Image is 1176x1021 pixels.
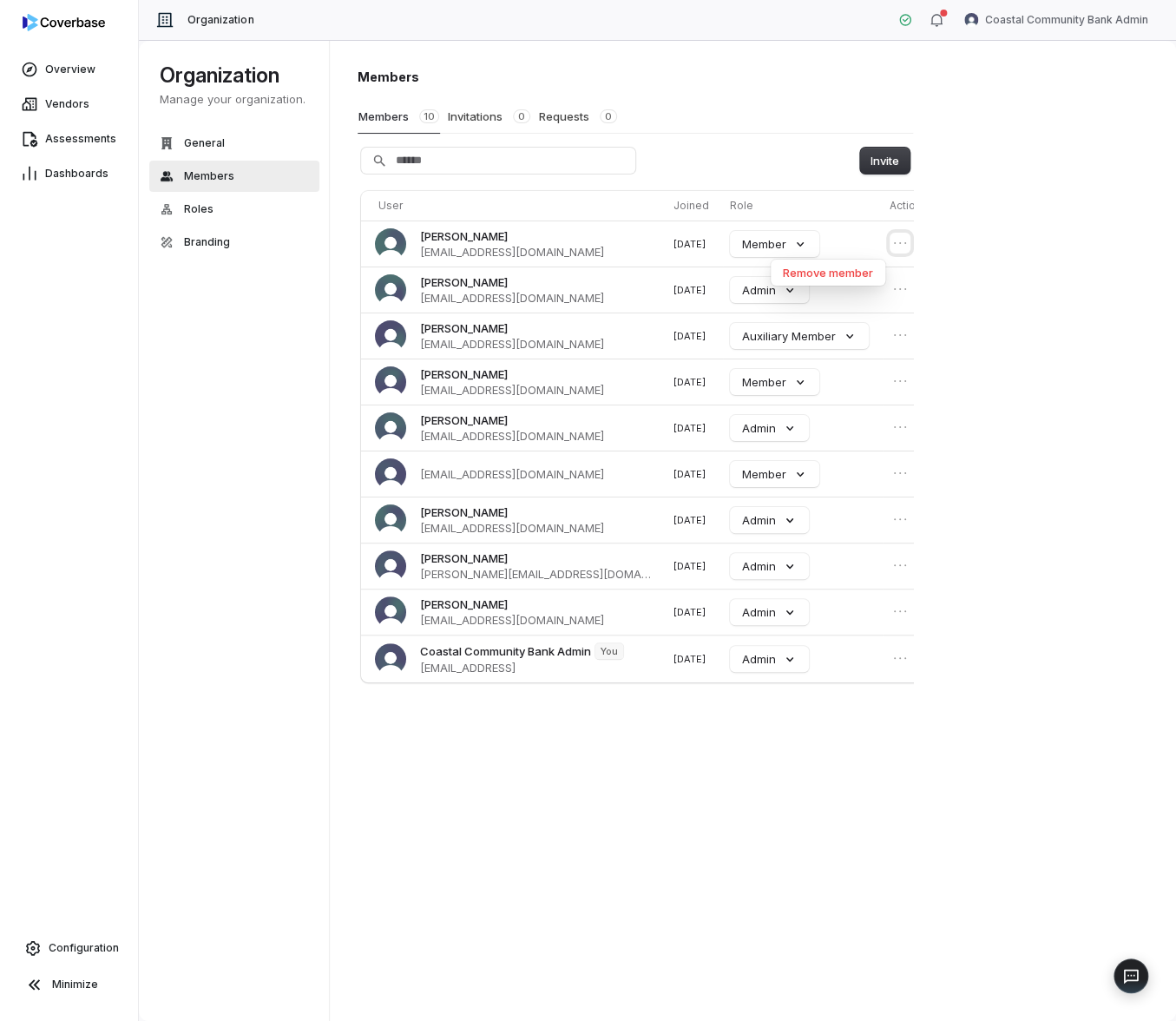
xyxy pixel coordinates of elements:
button: Open menu [890,279,910,300]
span: General [184,136,225,150]
img: Jeffrey Lee [375,274,406,306]
button: Open menu [890,509,910,530]
span: 10 [419,109,439,123]
span: Overview [45,63,95,76]
button: Open menu [890,371,910,392]
span: [DATE] [673,560,706,572]
button: Requests [538,100,618,133]
span: [EMAIL_ADDRESS][DOMAIN_NAME] [420,612,604,628]
img: Paula Sarmiento [375,412,406,444]
img: Angela Anderson [375,550,406,582]
button: Open menu [890,463,910,484]
p: Manage your organization. [160,91,309,107]
img: logo-D7KZi-bG.svg [23,14,105,31]
img: Shani Webb [375,228,406,260]
span: Roles [184,202,214,216]
img: Jason Miller [375,320,406,352]
span: [EMAIL_ADDRESS][DOMAIN_NAME] [420,336,604,352]
button: Invitations [447,100,531,133]
span: Coastal Community Bank Admin [985,13,1148,27]
img: Michael Costigan [375,366,406,398]
span: Configuration [49,941,119,955]
button: Members [358,100,440,134]
span: Organization [187,13,253,27]
span: [DATE] [673,376,706,388]
span: [PERSON_NAME] [420,320,508,336]
span: Dashboards [45,167,108,181]
img: Coastal Community Bank Admin [375,643,406,675]
button: Remove member [772,261,884,284]
span: [EMAIL_ADDRESS][DOMAIN_NAME] [420,244,604,260]
span: You [595,643,623,659]
th: Joined [667,191,723,221]
span: [PERSON_NAME] [420,412,508,428]
span: [DATE] [673,330,706,342]
span: [PERSON_NAME][EMAIL_ADDRESS][DOMAIN_NAME] [420,566,653,582]
th: Role [723,191,883,221]
button: Open menu [890,601,910,622]
span: 0 [600,109,617,123]
span: [PERSON_NAME] [420,366,508,382]
span: [DATE] [673,422,706,434]
button: Open menu [890,648,910,669]
span: Coastal Community Bank Admin [420,643,591,659]
span: Assessments [45,132,116,146]
span: [DATE] [673,606,706,618]
span: [DATE] [673,468,706,480]
span: [DATE] [673,238,706,250]
span: [PERSON_NAME] [420,504,508,520]
span: Branding [184,235,230,249]
h1: Members [358,68,913,86]
span: Minimize [52,978,98,991]
th: Actions [883,191,942,221]
span: [PERSON_NAME] [420,550,508,566]
h1: Organization [160,62,309,89]
span: Members [184,169,234,183]
th: User [361,191,667,221]
img: Chris Morgan [375,596,406,628]
span: [DATE] [673,284,706,296]
span: [EMAIL_ADDRESS][DOMAIN_NAME] [420,466,604,482]
button: Invite [860,148,910,174]
span: 0 [513,109,530,123]
button: Open menu [890,555,910,576]
span: [PERSON_NAME] [420,228,508,244]
button: Close menu [890,233,910,254]
img: 's logo [375,458,406,490]
span: [EMAIL_ADDRESS] [420,660,624,675]
span: [EMAIL_ADDRESS][DOMAIN_NAME] [420,382,604,398]
span: [EMAIL_ADDRESS][DOMAIN_NAME] [420,428,604,444]
span: Vendors [45,97,89,111]
span: [PERSON_NAME] [420,596,508,612]
span: [EMAIL_ADDRESS][DOMAIN_NAME] [420,520,604,536]
img: Ernest Ramirez [375,504,406,536]
button: Open menu [890,417,910,438]
span: [EMAIL_ADDRESS][DOMAIN_NAME] [420,290,604,306]
button: Open menu [890,325,910,346]
span: [PERSON_NAME] [420,274,508,290]
input: Search [361,148,635,174]
span: [DATE] [673,653,706,665]
span: [DATE] [673,514,706,526]
img: Coastal Community Bank Admin avatar [964,13,978,27]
